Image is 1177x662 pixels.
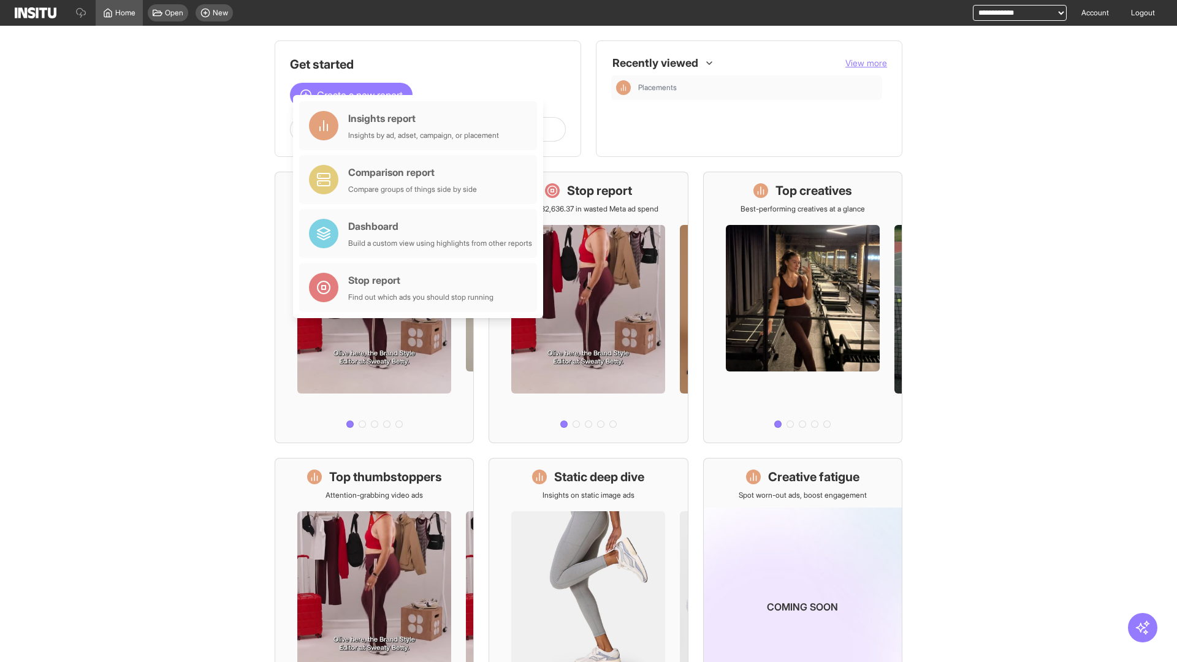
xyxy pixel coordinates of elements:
[275,172,474,443] a: What's live nowSee all active ads instantly
[775,182,852,199] h1: Top creatives
[348,219,532,234] div: Dashboard
[638,83,877,93] span: Placements
[326,490,423,500] p: Attention-grabbing video ads
[543,490,634,500] p: Insights on static image ads
[567,182,632,199] h1: Stop report
[638,83,677,93] span: Placements
[703,172,902,443] a: Top creativesBest-performing creatives at a glance
[554,468,644,485] h1: Static deep dive
[741,204,865,214] p: Best-performing creatives at a glance
[616,80,631,95] div: Insights
[845,58,887,68] span: View more
[290,56,566,73] h1: Get started
[115,8,135,18] span: Home
[519,204,658,214] p: Save £32,636.37 in wasted Meta ad spend
[348,185,477,194] div: Compare groups of things side by side
[845,57,887,69] button: View more
[15,7,56,18] img: Logo
[348,131,499,140] div: Insights by ad, adset, campaign, or placement
[165,8,183,18] span: Open
[213,8,228,18] span: New
[348,165,477,180] div: Comparison report
[348,273,493,287] div: Stop report
[348,292,493,302] div: Find out which ads you should stop running
[489,172,688,443] a: Stop reportSave £32,636.37 in wasted Meta ad spend
[348,111,499,126] div: Insights report
[348,238,532,248] div: Build a custom view using highlights from other reports
[290,83,413,107] button: Create a new report
[329,468,442,485] h1: Top thumbstoppers
[317,88,403,102] span: Create a new report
